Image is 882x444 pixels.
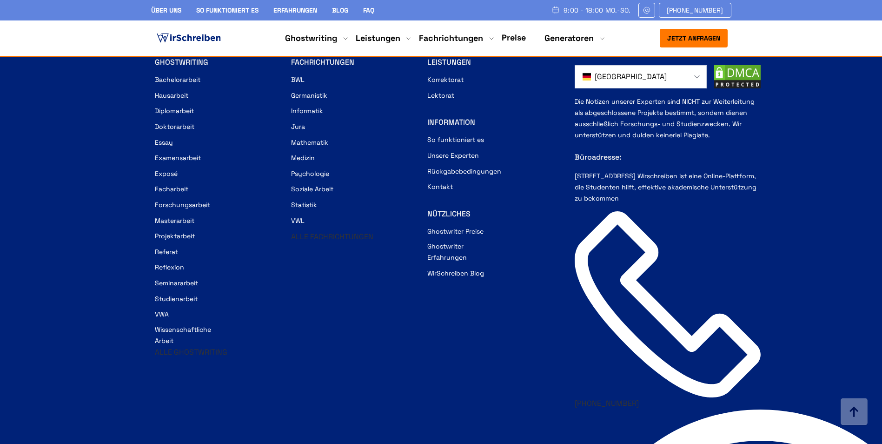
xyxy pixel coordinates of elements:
a: Hausarbeit [155,90,188,101]
a: BWL [291,74,305,85]
a: Lektorat [427,90,454,101]
div: ALLE FACHRICHTUNGEN [291,231,420,243]
a: Germanistik [291,90,327,101]
a: Rückgabebedingungen [427,166,501,177]
a: Soziale Arbeit [291,183,333,195]
div: FACHRICHTUNGEN [291,57,420,68]
div: Büroadresse: [575,141,761,170]
a: [PHONE_NUMBER] [575,398,639,408]
a: Preise [502,32,526,43]
a: Exposé [155,168,178,179]
button: Jetzt anfragen [660,29,728,47]
img: Deutschland [583,71,591,82]
a: Statistik [291,199,317,210]
a: Forschungsarbeit [155,199,210,210]
a: [PHONE_NUMBER] [659,3,731,18]
a: Referat [155,246,178,257]
div: NÜTZLICHES [427,209,556,220]
a: Fachrichtungen [419,33,483,44]
a: Kontakt [427,181,453,192]
a: Korrektorat [427,74,464,85]
img: Email [643,7,651,14]
a: Diplomarbeit [155,105,194,116]
a: ALLE GHOSTWRITING [155,347,227,357]
div: Die Notizen unserer Experten sind NICHT zur Weiterleitung als abgeschlossene Projekte bestimmt, s... [575,96,761,211]
a: So funktioniert es [427,134,484,145]
a: Reflexion [155,262,184,273]
a: Psychologie [291,168,329,179]
a: Erfahrungen [273,6,317,14]
a: Masterarbeit [155,215,194,226]
img: Schedule [551,6,560,13]
div: INFORMATION [427,117,556,128]
a: Studienarbeit [155,293,198,304]
a: Informatik [291,105,323,116]
img: dmca [714,65,761,88]
span: [GEOGRAPHIC_DATA] [595,71,667,82]
a: Ghostwriter Erfahrungen [427,241,502,263]
img: logo ghostwriter-österreich [155,31,223,45]
a: Bachelorarbeit [155,74,200,85]
a: Medizin [291,152,315,163]
div: LEISTUNGEN [427,57,556,68]
a: FAQ [363,6,374,14]
div: GHOSTWRITING [155,57,284,68]
a: Seminararbeit [155,277,198,289]
a: Examensarbeit [155,152,201,163]
a: Unsere Experten [427,150,479,161]
a: Doktorarbeit [155,121,194,132]
a: Ghostwriting [285,33,337,44]
a: Facharbeit [155,183,188,195]
a: Jura [291,121,305,132]
a: WirSchreiben Blog [427,268,484,279]
a: VWL [291,215,305,226]
a: Mathematik [291,137,328,148]
span: [PHONE_NUMBER] [667,7,723,14]
a: Essay [155,137,173,148]
a: Ghostwriter Preise [427,226,484,237]
a: VWA [155,309,169,320]
img: button top [840,398,868,426]
span: 9:00 - 18:00 Mo.-So. [564,7,631,14]
a: Wissenschaftliche Arbeit [155,324,229,346]
a: Blog [332,6,348,14]
a: Projektarbeit [155,230,195,242]
a: Leistungen [356,33,400,44]
a: So funktioniert es [196,6,259,14]
a: Generatoren [544,33,594,44]
a: Über uns [151,6,181,14]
